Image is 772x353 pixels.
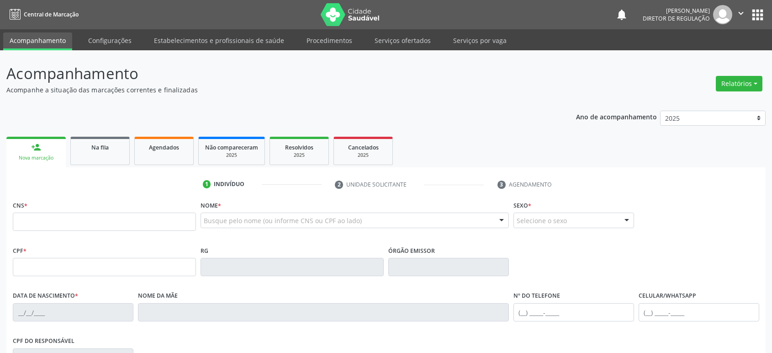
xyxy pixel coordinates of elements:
div: Indivíduo [214,180,244,188]
a: Estabelecimentos e profissionais de saúde [148,32,291,48]
i:  [736,8,746,18]
label: CNS [13,198,27,213]
button: notifications [615,8,628,21]
label: CPF do responsável [13,334,74,348]
a: Central de Marcação [6,7,79,22]
button: apps [750,7,766,23]
div: 2025 [340,152,386,159]
label: CPF [13,244,26,258]
span: Cancelados [348,144,379,151]
div: [PERSON_NAME] [643,7,710,15]
span: Agendados [149,144,179,151]
label: Celular/WhatsApp [639,289,696,303]
div: 1 [203,180,211,188]
button: Relatórios [716,76,762,91]
span: Na fila [91,144,109,151]
a: Serviços por vaga [447,32,513,48]
span: Busque pelo nome (ou informe CNS ou CPF ao lado) [204,216,362,225]
a: Procedimentos [300,32,359,48]
span: Não compareceram [205,144,258,151]
input: __/__/____ [13,303,133,321]
button:  [732,5,750,24]
img: img [713,5,732,24]
div: 2025 [276,152,322,159]
a: Serviços ofertados [368,32,437,48]
input: (__) _____-_____ [639,303,759,321]
label: Sexo [513,198,531,213]
p: Ano de acompanhamento [576,111,657,122]
p: Acompanhe a situação das marcações correntes e finalizadas [6,85,538,95]
div: Nova marcação [13,155,59,161]
label: RG [201,244,208,258]
label: Nº do Telefone [513,289,560,303]
a: Configurações [82,32,138,48]
label: Órgão emissor [388,244,435,258]
label: Data de nascimento [13,289,78,303]
p: Acompanhamento [6,62,538,85]
span: Diretor de regulação [643,15,710,22]
span: Selecione o sexo [517,216,567,225]
label: Nome [201,198,221,213]
div: 2025 [205,152,258,159]
div: person_add [31,142,41,152]
a: Acompanhamento [3,32,72,50]
span: Resolvidos [285,144,313,151]
input: (__) _____-_____ [513,303,634,321]
label: Nome da mãe [138,289,178,303]
span: Central de Marcação [24,11,79,18]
